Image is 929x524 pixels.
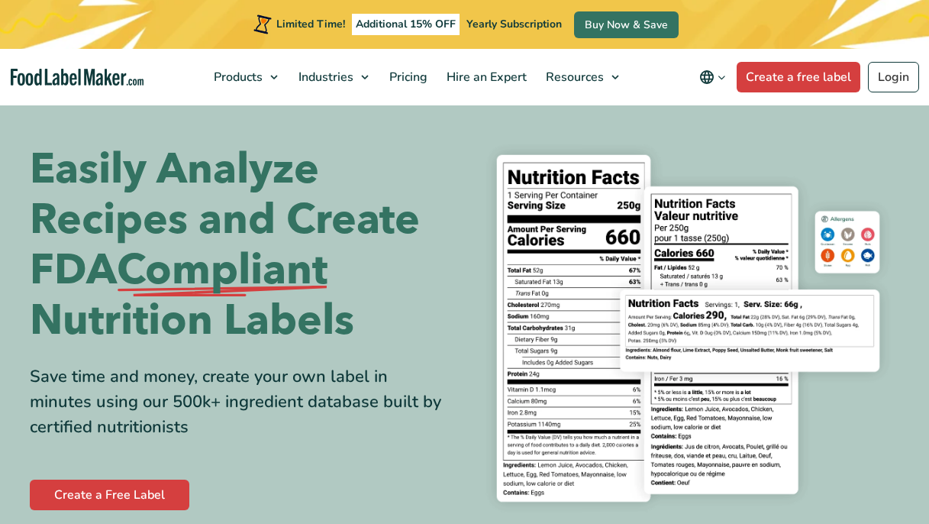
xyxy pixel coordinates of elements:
a: Buy Now & Save [574,11,679,38]
a: Food Label Maker homepage [11,69,144,86]
span: Yearly Subscription [466,17,562,31]
span: Pricing [385,69,429,86]
span: Resources [541,69,605,86]
button: Change language [689,62,737,92]
h1: Easily Analyze Recipes and Create FDA Nutrition Labels [30,144,453,346]
a: Resources [537,49,627,105]
span: Limited Time! [276,17,345,31]
a: Login [868,62,919,92]
span: Industries [294,69,355,86]
span: Additional 15% OFF [352,14,460,35]
span: Products [209,69,264,86]
a: Create a free label [737,62,860,92]
span: Hire an Expert [442,69,528,86]
span: Compliant [117,245,327,296]
a: Industries [289,49,376,105]
a: Pricing [380,49,434,105]
div: Save time and money, create your own label in minutes using our 500k+ ingredient database built b... [30,364,453,440]
a: Products [205,49,285,105]
a: Create a Free Label [30,480,189,510]
a: Hire an Expert [437,49,533,105]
